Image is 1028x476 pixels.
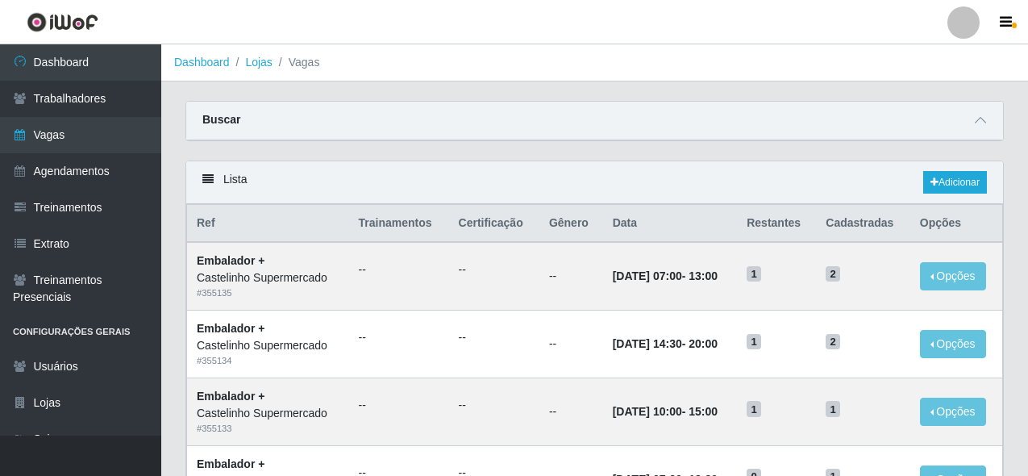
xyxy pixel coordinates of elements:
[689,337,718,350] time: 20:00
[161,44,1028,81] nav: breadcrumb
[920,262,986,290] button: Opções
[613,405,718,418] strong: -
[197,457,264,470] strong: Embalador +
[826,266,840,282] span: 2
[197,390,264,403] strong: Embalador +
[187,205,349,243] th: Ref
[197,322,264,335] strong: Embalador +
[202,113,240,126] strong: Buscar
[197,354,339,368] div: # 355134
[273,54,320,71] li: Vagas
[747,334,761,350] span: 1
[613,337,682,350] time: [DATE] 14:30
[359,261,439,278] ul: --
[747,401,761,417] span: 1
[826,401,840,417] span: 1
[689,269,718,282] time: 13:00
[27,12,98,32] img: CoreUI Logo
[689,405,718,418] time: 15:00
[923,171,987,194] a: Adicionar
[197,269,339,286] div: Castelinho Supermercado
[539,311,603,378] td: --
[613,269,682,282] time: [DATE] 07:00
[603,205,738,243] th: Data
[826,334,840,350] span: 2
[459,261,530,278] ul: --
[449,205,539,243] th: Certificação
[910,205,1003,243] th: Opções
[816,205,910,243] th: Cadastradas
[197,422,339,436] div: # 355133
[359,397,439,414] ul: --
[539,242,603,310] td: --
[197,286,339,300] div: # 355135
[920,330,986,358] button: Opções
[459,397,530,414] ul: --
[174,56,230,69] a: Dashboard
[920,398,986,426] button: Opções
[613,337,718,350] strong: -
[359,329,439,346] ul: --
[539,378,603,445] td: --
[349,205,449,243] th: Trainamentos
[245,56,272,69] a: Lojas
[613,405,682,418] time: [DATE] 10:00
[737,205,816,243] th: Restantes
[197,405,339,422] div: Castelinho Supermercado
[539,205,603,243] th: Gênero
[186,161,1003,204] div: Lista
[613,269,718,282] strong: -
[197,337,339,354] div: Castelinho Supermercado
[459,329,530,346] ul: --
[747,266,761,282] span: 1
[197,254,264,267] strong: Embalador +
